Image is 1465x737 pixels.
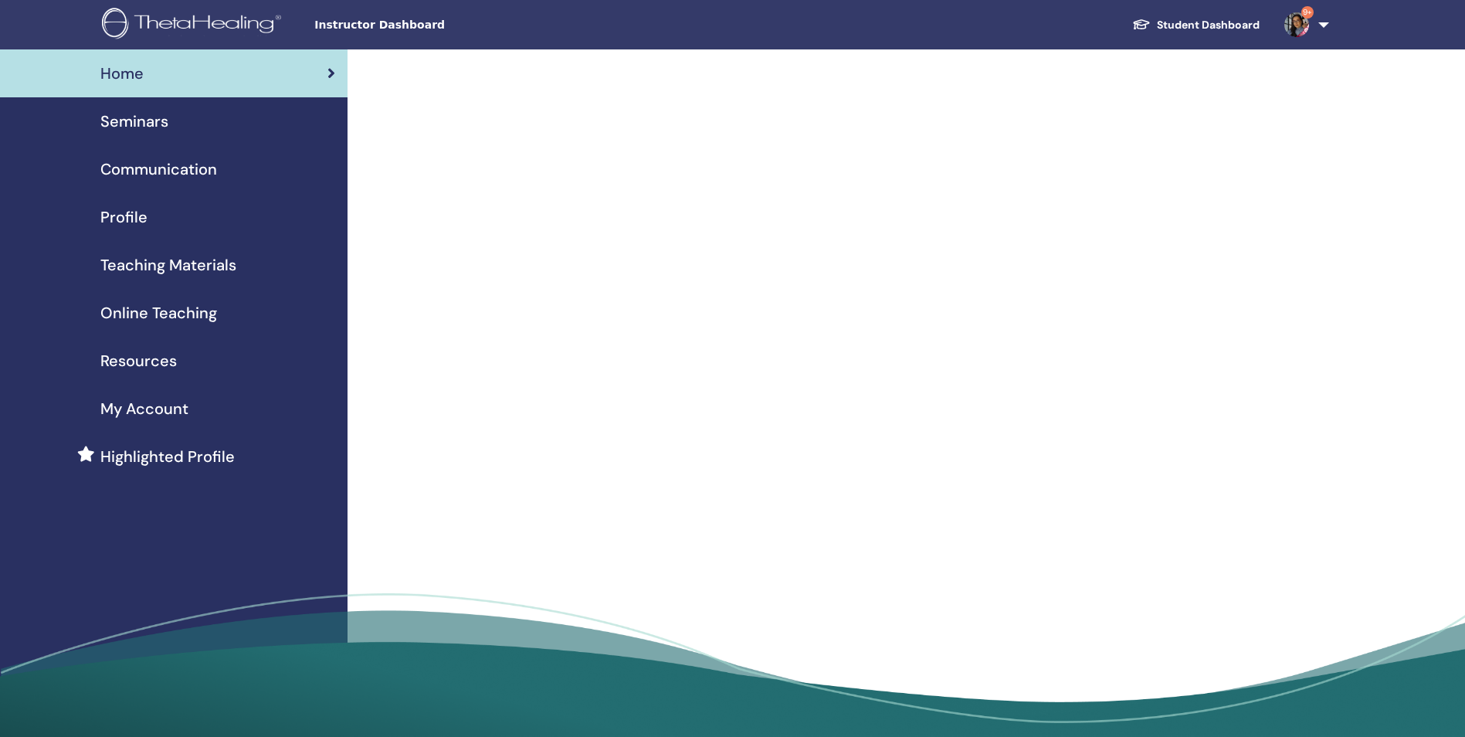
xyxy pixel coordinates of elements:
[1120,11,1272,39] a: Student Dashboard
[1301,6,1314,19] span: 9+
[100,397,188,420] span: My Account
[314,17,546,33] span: Instructor Dashboard
[100,253,236,277] span: Teaching Materials
[100,62,144,85] span: Home
[100,110,168,133] span: Seminars
[1132,18,1151,31] img: graduation-cap-white.svg
[100,158,217,181] span: Communication
[100,301,217,324] span: Online Teaching
[102,8,287,42] img: logo.png
[1284,12,1309,37] img: default.png
[100,445,235,468] span: Highlighted Profile
[100,349,177,372] span: Resources
[100,205,148,229] span: Profile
